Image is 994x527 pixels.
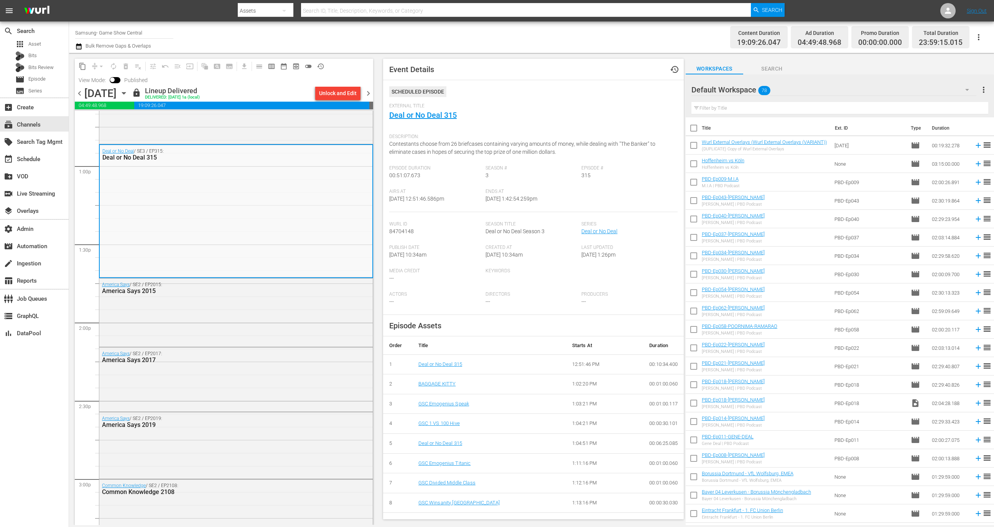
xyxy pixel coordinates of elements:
[751,3,785,17] button: Search
[4,172,13,181] span: VOD
[911,399,920,408] span: Video
[566,374,643,394] td: 1:02:20 PM
[278,60,290,72] span: Month Calendar View
[389,298,394,305] span: ---
[485,298,490,305] span: ---
[134,102,369,109] span: 19:09:26.047
[418,460,471,466] a: GSC Emogenius Titanic
[702,183,740,188] div: M.I.A | PBD Podcast
[302,60,314,72] span: 24 hours Lineup View is OFF
[831,449,908,468] td: PBD-Ep008
[982,306,992,315] span: reorder
[702,434,754,440] a: PBD-Ep011-GENE-DEAL
[485,268,578,274] span: Keywords
[75,77,110,83] span: View Mode:
[702,202,765,207] div: [PERSON_NAME] | PBD Podcast
[159,60,171,72] span: Revert to Primary Episode
[250,59,265,74] span: Day Calendar View
[4,137,13,147] span: Search Tag Mgmt
[702,220,765,225] div: [PERSON_NAME] | PBD Podcast
[702,489,811,495] a: Bayer 04 Leverkusen - Borussia Mönchengladbach
[102,282,330,295] div: / SE2 / EP2015:
[702,176,739,182] a: PBD-Ep009-M.I.A
[927,117,973,139] th: Duration
[581,221,674,227] span: Series
[831,394,908,412] td: PBD-Ep018
[831,412,908,431] td: PBD-Ep014
[389,103,674,109] span: External Title
[831,431,908,449] td: PBD-Ep011
[911,196,920,205] span: Episode
[929,210,971,228] td: 02:29:23.954
[15,86,25,96] span: Series
[389,245,482,251] span: Publish Date
[102,154,330,161] div: Deal or No Deal 315
[702,213,765,219] a: PBD-Ep040-[PERSON_NAME]
[389,134,674,140] span: Description:
[974,178,982,186] svg: Add to Schedule
[974,252,982,260] svg: Add to Schedule
[967,8,987,14] a: Sign Out
[702,423,765,428] div: [PERSON_NAME] | PBD Podcast
[929,357,971,375] td: 02:29:40.807
[702,349,765,354] div: [PERSON_NAME] | PBD Podcast
[831,375,908,394] td: PBD-Ep018
[982,324,992,334] span: reorder
[702,367,765,372] div: [PERSON_NAME] | PBD Podcast
[485,221,578,227] span: Season Title
[383,354,412,374] td: 1
[5,6,14,15] span: menu
[418,361,462,367] a: Deal or No Deal 315
[911,141,920,150] span: Episode
[974,307,982,315] svg: Add to Schedule
[102,351,330,364] div: / SE2 / EP2017:
[643,433,684,453] td: 00:06:25.085
[929,173,971,191] td: 02:00:26.891
[4,259,13,268] span: Ingestion
[982,453,992,463] span: reorder
[102,287,330,295] div: America Says 2015
[581,172,591,178] span: 315
[18,2,55,20] img: ans4CAIJ8jUAAAAAAAAAAAAAAAAAAAAAAAAgQb4GAAAAAAAAAAAAAAAAAAAAAAAAJMjXAAAAAAAAAAAAAAAAAAAAAAAAgAT5G...
[929,320,971,339] td: 02:00:20.117
[223,60,235,72] span: Create Series Block
[4,189,13,198] span: Live Streaming
[581,298,586,305] span: ---
[798,28,841,38] div: Ad Duration
[974,233,982,242] svg: Add to Schedule
[132,88,141,97] span: lock
[28,87,42,95] span: Series
[702,257,765,262] div: [PERSON_NAME] | PBD Podcast
[702,117,830,139] th: Title
[702,158,744,163] a: Hoffenheim vs Köln
[485,245,578,251] span: Created At
[929,136,971,155] td: 00:19:32.278
[911,417,920,426] span: Episode
[919,38,963,47] span: 23:59:15.015
[485,172,489,178] span: 3
[831,357,908,375] td: PBD-Ep021
[702,275,765,280] div: [PERSON_NAME] | PBD Podcast
[75,89,84,98] span: chevron_left
[383,374,412,394] td: 2
[831,320,908,339] td: PBD-Ep058
[702,331,777,336] div: [PERSON_NAME] | PBD Podcast
[911,214,920,224] span: Episode
[643,453,684,473] td: 00:01:00.060
[581,291,674,298] span: Producers
[831,468,908,486] td: None
[84,87,117,100] div: [DATE]
[566,394,643,414] td: 1:03:21 PM
[102,282,130,287] a: America Says
[911,233,920,242] span: Episode
[702,404,765,409] div: [PERSON_NAME] | PBD Podcast
[107,60,120,72] span: Loop Content
[292,63,300,70] span: preview_outlined
[643,414,684,434] td: 00:00:30.101
[702,312,765,317] div: [PERSON_NAME] | PBD Podcast
[304,63,312,70] span: toggle_off
[929,247,971,265] td: 02:29:58.620
[831,247,908,265] td: PBD-Ep034
[389,221,482,227] span: Wurl Id
[929,431,971,449] td: 02:00:27.075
